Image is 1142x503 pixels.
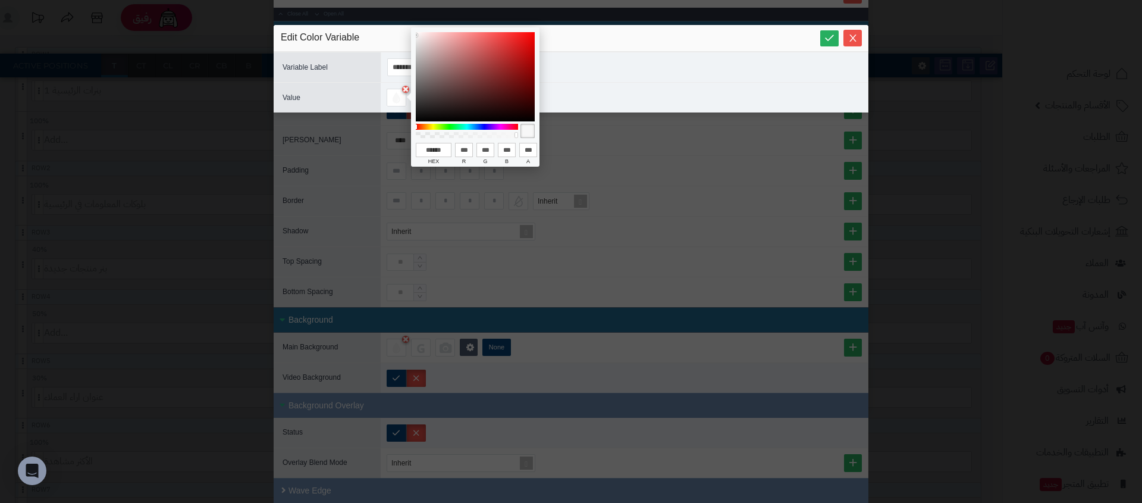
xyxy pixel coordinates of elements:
div: Open Intercom Messenger [18,457,46,485]
span: g [476,157,494,168]
span: Variable Label [283,63,328,71]
span: Edit Color Variable [281,31,359,45]
span: Value [283,93,300,102]
span: r [455,157,473,168]
span: hex [416,157,451,168]
span: a [519,157,537,168]
span: b [498,157,516,168]
button: Close [843,30,862,46]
